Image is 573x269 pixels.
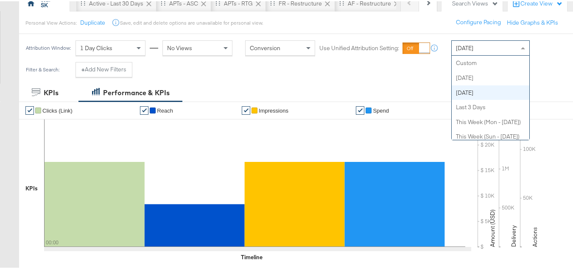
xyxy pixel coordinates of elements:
div: Timeline [241,252,263,260]
span: Impressions [259,106,288,113]
button: Hide Graphs & KPIs [507,17,558,25]
a: ✔ [140,105,148,113]
div: Personal View Actions: [25,18,77,25]
span: Spend [373,106,389,113]
a: ✔ [25,105,34,113]
div: This Week (Sun - [DATE]) [452,128,529,143]
span: Reach [157,106,173,113]
a: ✔ [356,105,364,113]
div: [DATE] [452,69,529,84]
span: Clicks (Link) [42,106,73,113]
div: Attribution Window: [25,44,71,50]
div: KPIs [25,183,38,191]
div: Filter & Search: [25,65,60,71]
div: Custom [452,54,529,69]
text: Actions [531,226,539,246]
button: +Add New Filters [75,61,132,76]
label: Use Unified Attribution Setting: [319,43,399,51]
div: This Week (Mon - [DATE]) [452,113,529,128]
span: [DATE] [456,43,473,51]
div: Save, edit and delete options are unavailable for personal view. [120,18,263,25]
div: Performance & KPIs [103,87,170,96]
span: 1 Day Clicks [80,43,112,51]
text: Delivery [510,224,517,246]
button: Duplicate [80,17,105,25]
span: Conversion [250,43,280,51]
div: [DATE] [452,84,529,99]
button: Configure Pacing [450,14,507,29]
div: KPIs [44,87,59,96]
a: ✔ [242,105,250,113]
text: Amount (USD) [489,208,496,246]
strong: + [81,64,85,72]
span: No Views [167,43,192,51]
div: Last 3 Days [452,99,529,113]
